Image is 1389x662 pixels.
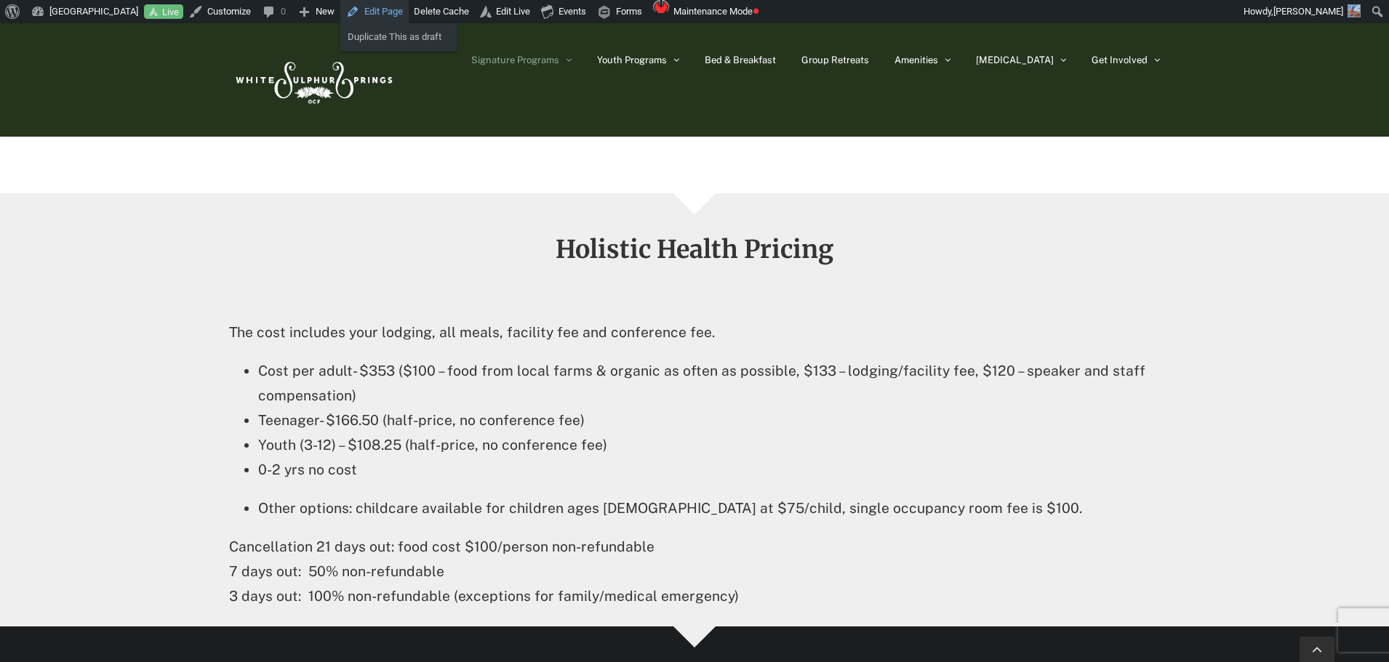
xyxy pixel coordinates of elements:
li: 0-2 yrs no cost [258,458,1160,483]
span: Signature Programs [471,55,559,65]
span: Amenities [894,55,938,65]
li: Cost per adult- $353 ($100 – food from local farms & organic as often as possible, $133 – lodging... [258,359,1160,408]
a: [MEDICAL_DATA] [976,23,1066,96]
li: Other options: childcare available for children ages [DEMOGRAPHIC_DATA] at $75/child, single occu... [258,496,1160,521]
li: Teenager- $166.50 (half-price, no conference fee) [258,408,1160,433]
p: Cancellation 21 days out: food cost $100/person non-refundable 7 days out: 50% non-refundable 3 d... [229,535,1160,608]
img: White Sulphur Springs Logo [229,46,396,114]
li: Youth (3-12) – $108.25 (half-price, no conference fee) [258,433,1160,458]
p: The cost includes your lodging, all meals, facility fee and conference fee. [229,320,1160,345]
span: [PERSON_NAME] [1273,6,1343,17]
a: Group Retreats [801,23,869,96]
span: Get Involved [1092,55,1148,65]
span: [MEDICAL_DATA] [976,55,1054,65]
a: Amenities [894,23,950,96]
a: Youth Programs [597,23,679,96]
img: SusannePappal-66x66.jpg [1348,4,1361,17]
span: Youth Programs [597,55,667,65]
nav: Main Menu Sticky [471,23,1160,96]
a: Get Involved [1092,23,1160,96]
span: Bed & Breakfast [705,55,776,65]
a: Duplicate This as draft [340,28,457,47]
a: Bed & Breakfast [705,23,776,96]
a: Signature Programs [471,23,572,96]
a: Live [144,4,183,20]
span: Group Retreats [801,55,869,65]
h2: Holistic Health Pricing [229,236,1160,262]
